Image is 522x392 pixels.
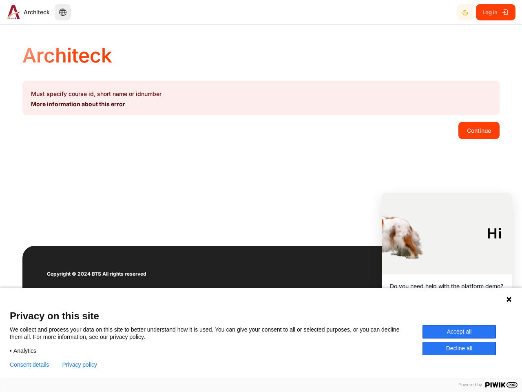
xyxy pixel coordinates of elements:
span: Analytics [13,347,36,354]
span: Log in [482,5,498,20]
button: Continue [458,122,500,139]
button: Accept all [422,325,496,339]
button: Languages [55,4,71,20]
img: Architeck [7,5,20,19]
span: Architeck [24,8,50,16]
span: Privacy on this site [10,310,512,322]
span: Powered by [455,382,485,388]
button: Consent details [10,361,49,368]
button: Light Mode Dark Mode [457,4,473,20]
a: Privacy policy [62,361,97,368]
strong: Copyright © 2024 BTS All rights reserved [47,271,146,277]
button: Decline all [422,342,496,355]
div: Dark Mode [458,4,473,20]
p: We collect and process your data on this site to better understand how it is used. You can give y... [10,326,422,341]
p: Must specify course id, short name or idnumber [31,89,491,98]
a: Architeck Architeck [4,5,50,19]
a: Log in [476,4,515,20]
a: More information about this error [31,100,125,107]
h1: Architeck [22,43,112,68]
